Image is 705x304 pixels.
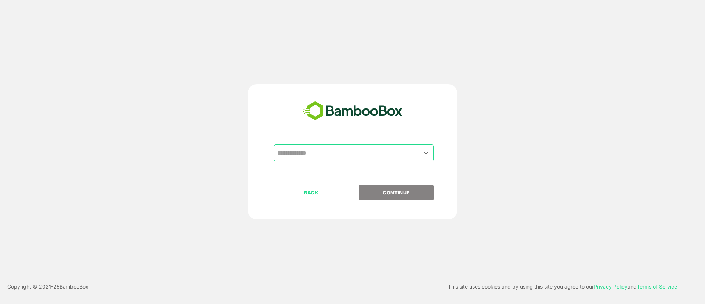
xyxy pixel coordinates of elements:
button: CONTINUE [359,185,434,200]
p: Copyright © 2021- 25 BambooBox [7,282,88,291]
p: CONTINUE [359,189,433,197]
a: Privacy Policy [594,283,628,290]
p: BACK [275,189,348,197]
button: Open [421,148,431,158]
button: BACK [274,185,348,200]
a: Terms of Service [637,283,677,290]
p: This site uses cookies and by using this site you agree to our and [448,282,677,291]
img: bamboobox [299,99,406,123]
